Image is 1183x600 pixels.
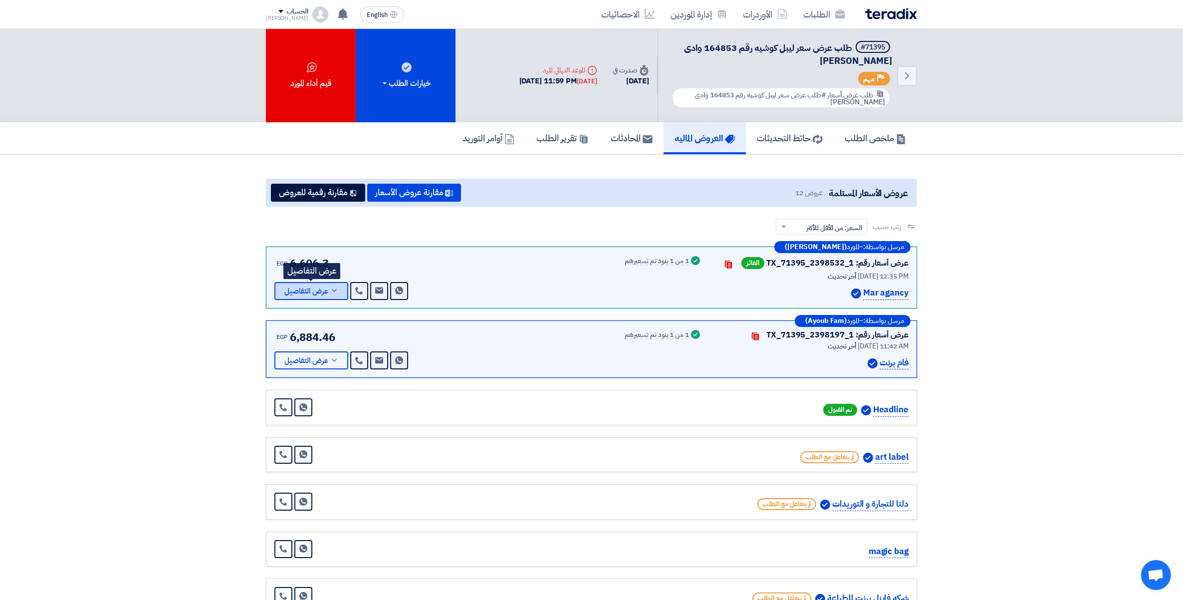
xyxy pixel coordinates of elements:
h5: العروض الماليه [675,132,735,144]
span: مهم [863,74,875,84]
div: – [774,241,911,253]
span: عرض التفاصيل [284,288,328,295]
a: إدارة الموردين [663,2,735,26]
img: profile_test.png [312,6,328,22]
a: ملخص الطلب [834,122,917,154]
p: دلتا للتجارة و التوريدات [832,498,909,511]
a: الأوردرات [735,2,795,26]
p: magic bag [869,545,909,559]
a: الطلبات [795,2,853,26]
span: المورد [847,244,859,251]
div: – [795,315,911,327]
button: قيم أداء المورد [266,29,356,122]
span: 6,884.46 [290,329,335,345]
div: 1 من 1 بنود تم تسعيرهم [625,331,689,339]
a: المحادثات [600,122,664,154]
button: خيارات الطلب [356,29,456,122]
div: [DATE] 11:59 PM [519,75,597,87]
button: عرض التفاصيل [274,282,348,300]
span: رتب حسب [873,222,901,232]
div: [DATE] [577,76,597,86]
h5: تقرير الطلب [536,132,589,144]
a: حائط التحديثات [746,122,834,154]
button: عرض التفاصيل [274,351,348,369]
b: (Ayoub Fam) [805,317,847,324]
p: art label [875,451,909,464]
span: English [367,11,388,18]
span: عروض 12 [796,188,823,198]
span: طلب عرض سعر ليبل كوشيه رقم 164853 وادى [PERSON_NAME] [684,41,892,67]
img: Verified Account [863,453,873,463]
p: Headline [873,403,909,417]
div: [DATE] [613,75,649,87]
div: 1 من 1 بنود تم تسعيرهم [625,258,689,266]
span: [DATE] 11:42 AM [858,341,909,351]
span: 6,606.3 [290,255,329,272]
div: عرض التفاصيل [283,263,340,279]
span: عرض التفاصيل [284,357,328,364]
span: أخر تحديث [828,271,856,282]
img: Verified Account [861,405,871,415]
div: الحساب [286,7,308,16]
div: Open chat [1141,560,1171,590]
span: لم يتفاعل مع الطلب [757,498,816,510]
h5: أوامر التوريد [463,132,514,144]
p: Mar agancy [863,287,909,300]
img: Verified Account [820,500,830,510]
span: لم يتفاعل مع الطلب [800,451,859,463]
a: الاحصائيات [593,2,663,26]
img: Verified Account [851,289,861,299]
span: EGP [276,259,288,268]
h5: المحادثات [611,132,653,144]
h5: حائط التحديثات [757,132,823,144]
div: [PERSON_NAME] [266,15,308,21]
span: عروض الأسعار المستلمة [829,186,908,200]
img: Teradix logo [865,8,917,19]
span: EGP [276,332,288,341]
button: English [360,6,404,22]
span: مرسل بواسطة: [863,317,904,324]
button: مقارنة رقمية للعروض [271,184,365,202]
div: عرض أسعار رقم: TX_71395_2398197_1 [766,329,909,341]
span: مرسل بواسطة: [863,244,904,251]
a: تقرير الطلب [525,122,600,154]
img: Verified Account [868,358,878,368]
span: السعر: من الأقل للأكثر [806,223,862,233]
div: عرض أسعار رقم: TX_71395_2398532_1 [766,257,909,269]
span: الفائز [741,257,764,269]
span: #طلب عرض سعر ليبل كوشيه رقم 164853 وادى [PERSON_NAME] [695,90,885,107]
div: خيارات الطلب [381,77,431,89]
a: العروض الماليه [664,122,746,154]
div: صدرت في [613,65,649,75]
div: #71395 [861,44,885,51]
p: فام برنت [880,356,909,370]
h5: طلب عرض سعر ليبل كوشيه رقم 164853 وادى فود السادات [670,41,892,67]
b: ([PERSON_NAME]) [785,244,847,251]
span: [DATE] 12:35 PM [858,271,909,282]
span: تم القبول [823,404,857,416]
div: الموعد النهائي للرد [519,65,597,75]
button: مقارنة عروض الأسعار [367,184,461,202]
span: المورد [847,317,859,324]
h5: ملخص الطلب [845,132,906,144]
span: أخر تحديث [828,341,856,351]
a: أوامر التوريد [452,122,525,154]
span: طلب عرض أسعار [827,90,874,100]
